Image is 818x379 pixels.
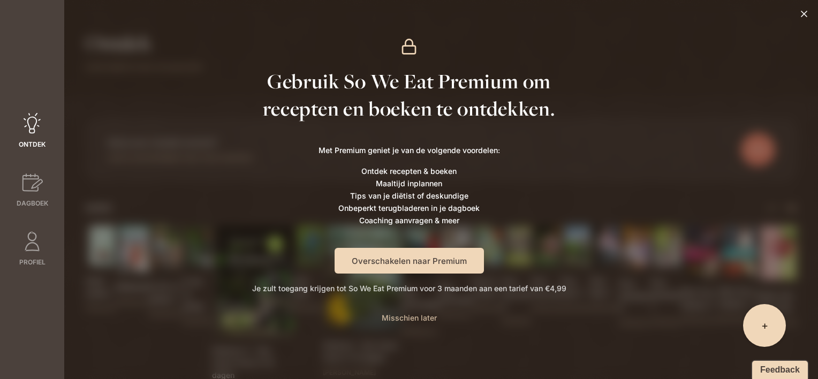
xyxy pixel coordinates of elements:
[382,313,437,322] span: Misschien later
[319,144,500,156] p: Met Premium geniet je van de volgende voordelen:
[259,68,559,123] h1: Gebruik So We Eat Premium om recepten en boeken te ontdekken.
[761,318,768,333] span: +
[19,257,46,267] span: Profiel
[19,140,46,149] span: Ontdek
[319,189,500,202] li: Tips van je diëtist of deskundige
[747,358,810,379] iframe: Ybug feedback widget
[319,202,500,214] li: Onbeperkt terugbladeren in je dagboek
[17,199,48,208] span: Dagboek
[335,248,484,274] button: Overschakelen naar Premium
[319,214,500,226] li: Coaching aanvragen & meer
[319,177,500,189] li: Maaltijd inplannen
[252,282,566,294] p: Je zult toegang krijgen tot So We Eat Premium voor 3 maanden aan een tarief van €4,99
[319,165,500,177] li: Ontdek recepten & boeken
